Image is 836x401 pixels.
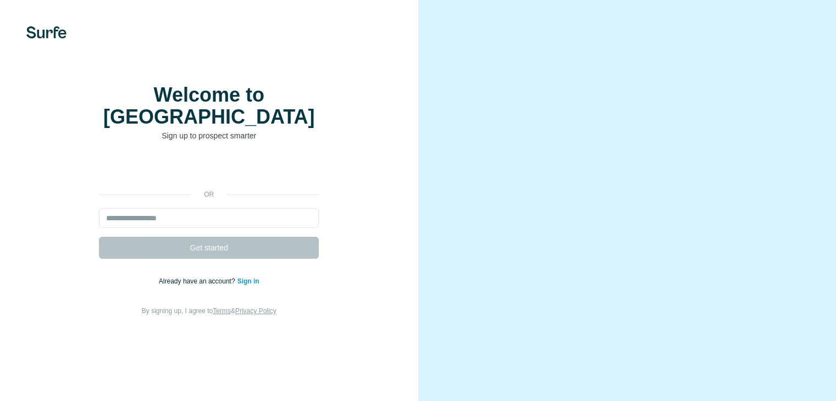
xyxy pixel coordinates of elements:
[159,277,237,285] span: Already have an account?
[99,84,319,128] h1: Welcome to [GEOGRAPHIC_DATA]
[142,307,276,315] span: By signing up, I agree to &
[237,277,259,285] a: Sign in
[213,307,231,315] a: Terms
[99,130,319,141] p: Sign up to prospect smarter
[93,158,324,182] iframe: Button na Mag-sign in gamit ang Google
[235,307,276,315] a: Privacy Policy
[26,26,67,38] img: Surfe's logo
[191,190,226,199] p: or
